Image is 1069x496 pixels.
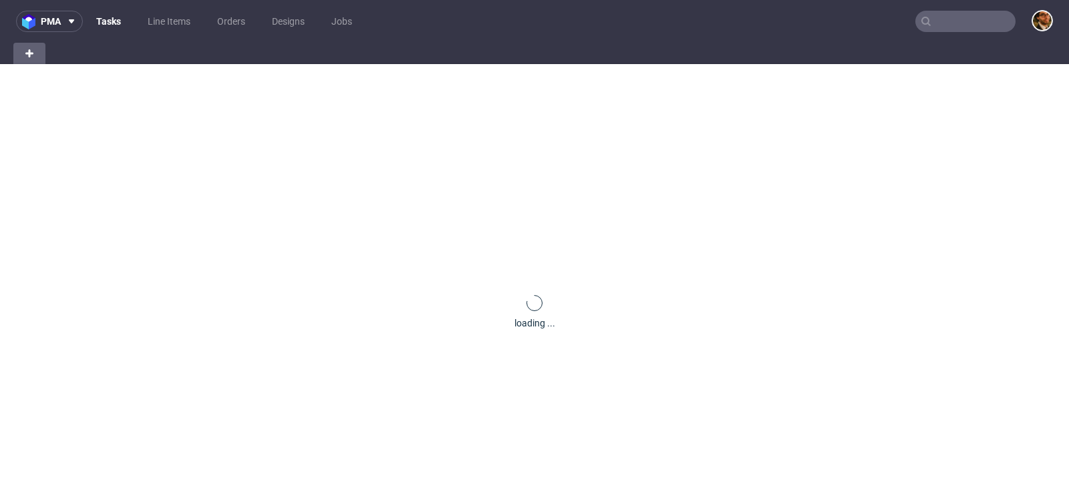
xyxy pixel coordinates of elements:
button: pma [16,11,83,32]
img: Matteo Corsico [1033,11,1052,30]
a: Jobs [323,11,360,32]
img: logo [22,14,41,29]
span: pma [41,17,61,26]
a: Orders [209,11,253,32]
a: Line Items [140,11,198,32]
div: loading ... [514,316,555,330]
a: Tasks [88,11,129,32]
a: Designs [264,11,313,32]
